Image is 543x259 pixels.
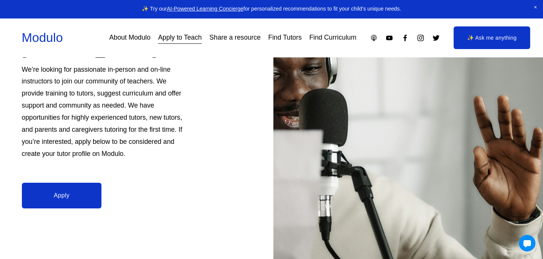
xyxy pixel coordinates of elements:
a: Twitter [432,34,440,42]
a: AI-Powered Learning Concierge [167,6,243,12]
a: Modulo [22,31,63,45]
a: Instagram [417,34,425,42]
a: Find Tutors [268,31,302,44]
a: Share a resource [209,31,261,44]
a: Find Curriculum [309,31,356,44]
p: We’re looking for passionate in-person and on-line instructors to join our community of teachers.... [22,64,186,160]
a: Facebook [401,34,409,42]
a: About Modulo [109,31,150,44]
a: Apply to Teach [158,31,202,44]
a: YouTube [385,34,393,42]
a: Apply [22,183,102,208]
a: Apple Podcasts [370,34,378,42]
a: ✨ Ask me anything [454,26,530,49]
